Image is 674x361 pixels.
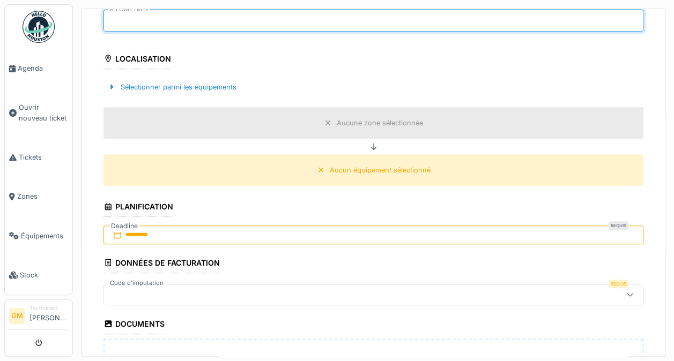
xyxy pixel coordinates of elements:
[337,118,423,128] div: Aucune zone sélectionnée
[5,138,72,177] a: Tickets
[103,316,165,334] div: Documents
[17,191,68,201] span: Zones
[110,220,139,232] label: Deadline
[5,255,72,295] a: Stock
[609,280,628,288] div: Requis
[103,199,173,217] div: Planification
[108,279,166,288] label: Code d'imputation
[9,304,68,330] a: GM Technicien[PERSON_NAME]
[23,11,55,43] img: Badge_color-CXgf-gQk.svg
[20,270,68,280] span: Stock
[330,165,431,175] div: Aucun équipement sélectionné
[5,49,72,88] a: Agenda
[609,221,628,230] div: Requis
[29,304,68,327] li: [PERSON_NAME]
[21,231,68,241] span: Équipements
[103,51,171,69] div: Localisation
[103,80,241,94] div: Sélectionner parmi les équipements
[18,63,68,73] span: Agenda
[5,88,72,138] a: Ouvrir nouveau ticket
[9,308,25,324] li: GM
[5,177,72,216] a: Zones
[108,5,150,14] label: KILOMETRES
[19,102,68,123] span: Ouvrir nouveau ticket
[29,304,68,312] div: Technicien
[5,216,72,255] a: Équipements
[103,255,220,273] div: Données de facturation
[19,152,68,162] span: Tickets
